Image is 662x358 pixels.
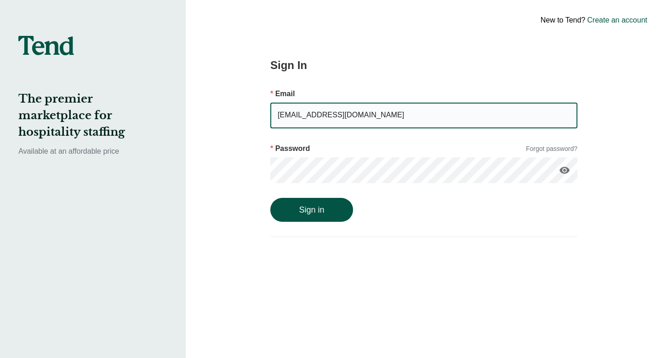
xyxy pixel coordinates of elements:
i: visibility [559,165,570,176]
h2: Sign In [270,57,577,74]
img: tend-logo [18,36,74,55]
h2: The premier marketplace for hospitality staffing [18,91,167,140]
a: Forgot password? [526,144,577,154]
button: Sign in [270,198,353,222]
a: Create an account [587,15,647,26]
p: Email [270,88,577,99]
p: Password [270,143,310,154]
p: Available at an affordable price [18,146,167,157]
